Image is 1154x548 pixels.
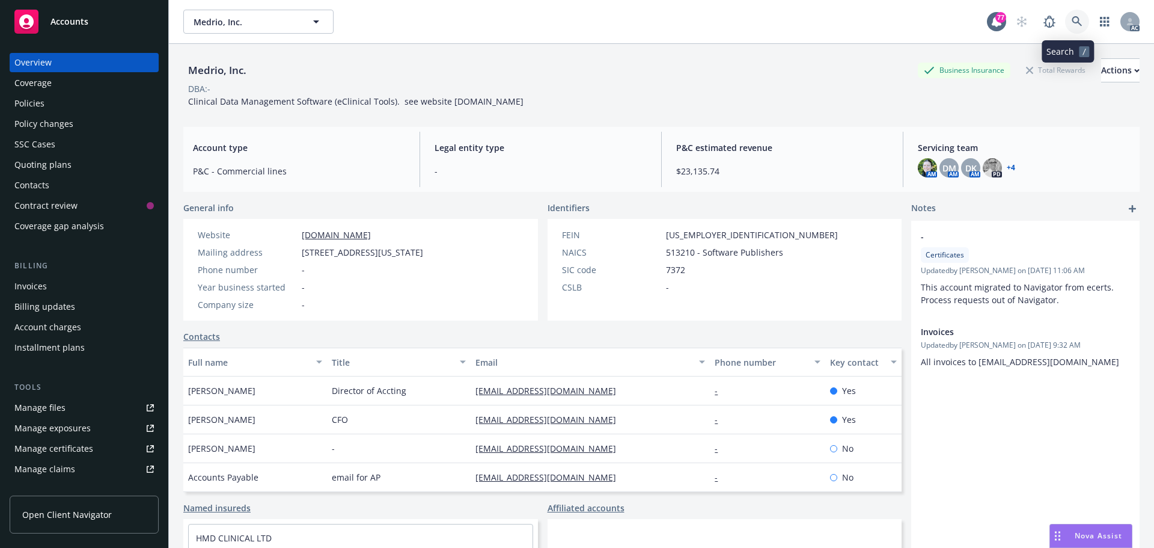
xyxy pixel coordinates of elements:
div: -CertificatesUpdatedby [PERSON_NAME] on [DATE] 11:06 AMThis account migrated to Navigator from ec... [911,221,1140,316]
a: Manage certificates [10,439,159,458]
span: Identifiers [548,202,590,214]
a: - [715,443,727,454]
span: [PERSON_NAME] [188,384,255,397]
a: Overview [10,53,159,72]
button: Full name [183,348,327,377]
div: SSC Cases [14,135,55,154]
span: [PERSON_NAME] [188,442,255,455]
div: Manage claims [14,460,75,479]
span: No [842,471,853,484]
a: - [715,472,727,483]
a: Manage claims [10,460,159,479]
span: Medrio, Inc. [194,16,298,28]
a: - [715,385,727,396]
a: Contacts [10,176,159,195]
div: DBA: - [188,82,210,95]
a: [EMAIL_ADDRESS][DOMAIN_NAME] [475,385,626,396]
span: Open Client Navigator [22,508,112,521]
span: 513210 - Software Publishers [666,246,783,259]
span: General info [183,202,234,214]
span: DM [942,162,956,174]
div: Business Insurance [918,63,1010,78]
a: [EMAIL_ADDRESS][DOMAIN_NAME] [475,414,626,425]
div: Policies [14,94,44,113]
div: Tools [10,381,159,393]
span: Updated by [PERSON_NAME] on [DATE] 9:32 AM [921,340,1130,351]
div: Phone number [715,356,807,369]
a: [EMAIL_ADDRESS][DOMAIN_NAME] [475,472,626,483]
a: add [1125,202,1140,216]
span: All invoices to [EMAIL_ADDRESS][DOMAIN_NAME] [921,356,1119,368]
span: This account migrated to Navigator from ecerts. Process requests out of Navigator. [921,282,1116,306]
button: Key contact [825,348,902,377]
a: Contract review [10,196,159,215]
div: NAICS [562,246,661,259]
div: Phone number [198,263,297,276]
span: - [332,442,335,455]
a: Coverage gap analysis [10,217,159,236]
span: DK [965,162,977,174]
a: SSC Cases [10,135,159,154]
div: Invoices [14,277,47,296]
a: Manage exposures [10,419,159,438]
button: Title [327,348,471,377]
span: - [666,281,669,294]
a: Quoting plans [10,155,159,174]
div: Full name [188,356,309,369]
span: 7372 [666,263,685,276]
div: Medrio, Inc. [183,63,251,78]
div: Company size [198,298,297,311]
span: Servicing team [918,141,1130,154]
div: Total Rewards [1020,63,1091,78]
div: Manage certificates [14,439,93,458]
span: Updated by [PERSON_NAME] on [DATE] 11:06 AM [921,265,1130,276]
div: Manage files [14,398,66,417]
a: Switch app [1093,10,1117,34]
div: SIC code [562,263,661,276]
div: Billing updates [14,297,75,316]
a: +4 [1007,164,1015,171]
div: Mailing address [198,246,297,259]
div: Title [332,356,453,369]
a: [DOMAIN_NAME] [302,229,371,241]
button: Nova Assist [1049,524,1132,548]
div: Actions [1101,59,1140,82]
span: Invoices [921,325,1099,338]
span: P&C estimated revenue [676,141,888,154]
a: Manage BORs [10,480,159,499]
span: Legal entity type [435,141,647,154]
div: Installment plans [14,338,85,357]
a: Invoices [10,277,159,296]
span: - [302,281,305,294]
div: Overview [14,53,52,72]
img: photo [918,158,937,177]
div: Key contact [830,356,884,369]
a: Manage files [10,398,159,417]
a: Coverage [10,73,159,93]
img: photo [983,158,1002,177]
div: Policy changes [14,114,73,134]
a: Search [1065,10,1089,34]
span: [STREET_ADDRESS][US_STATE] [302,246,423,259]
div: Contacts [14,176,49,195]
span: Clinical Data Management Software (eClinical Tools). see website [DOMAIN_NAME] [188,96,524,107]
span: Account type [193,141,405,154]
a: - [715,414,727,425]
div: InvoicesUpdatedby [PERSON_NAME] on [DATE] 9:32 AMAll invoices to [EMAIL_ADDRESS][DOMAIN_NAME] [911,316,1140,378]
span: Accounts [50,17,88,26]
span: No [842,442,853,455]
div: Coverage [14,73,52,93]
span: Certificates [926,250,964,260]
div: Quoting plans [14,155,72,174]
span: [PERSON_NAME] [188,413,255,426]
a: Named insureds [183,502,251,514]
div: Manage BORs [14,480,71,499]
div: Website [198,229,297,241]
button: Actions [1101,58,1140,82]
a: HMD CLINICAL LTD [196,532,272,544]
a: Policy changes [10,114,159,134]
span: Nova Assist [1075,531,1122,541]
span: CFO [332,413,348,426]
button: Phone number [710,348,825,377]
